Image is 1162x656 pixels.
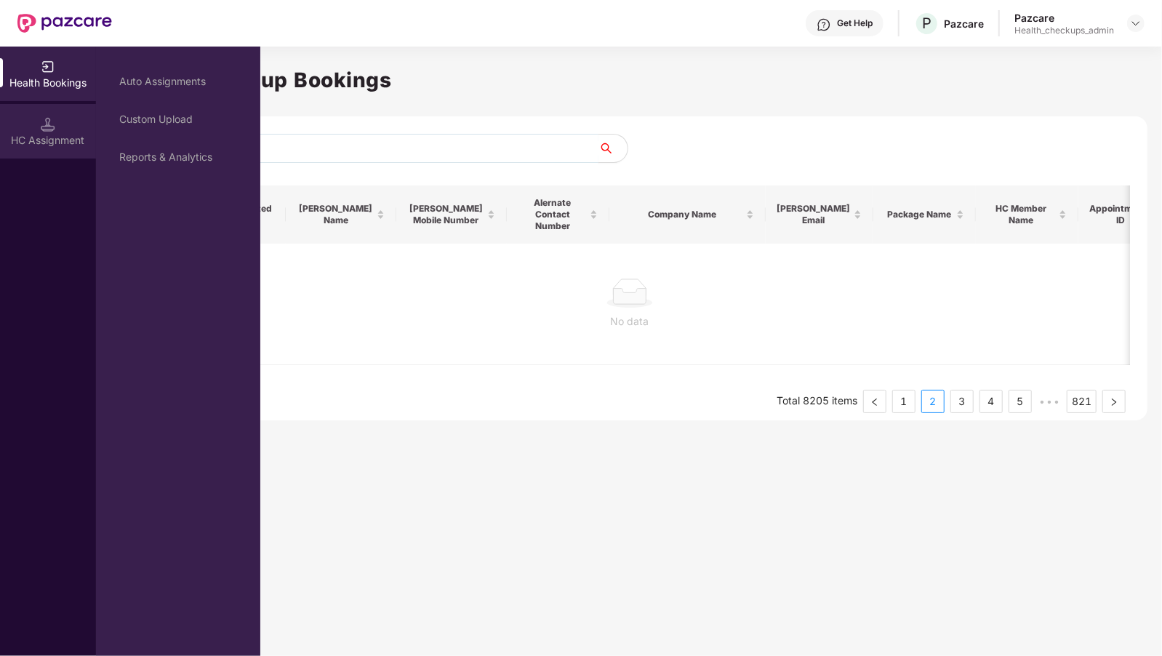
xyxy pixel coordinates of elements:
div: Get Help [837,17,873,29]
span: [PERSON_NAME] Email [777,203,851,226]
div: Health_checkups_admin [1014,25,1114,36]
li: 5 [1009,390,1032,413]
img: New Pazcare Logo [17,14,112,33]
li: Total 8205 items [777,390,857,413]
span: Company Name [621,209,743,220]
span: [PERSON_NAME] Name [297,203,374,226]
img: svg+xml;base64,PHN2ZyB3aWR0aD0iMTQuNSIgaGVpZ2h0PSIxNC41IiB2aWV3Qm94PSIwIDAgMTYgMTYiIGZpbGw9Im5vbm... [41,117,55,132]
button: search [598,134,628,163]
li: Next 5 Pages [1038,390,1061,413]
span: search [598,143,628,154]
th: Booker Name [286,185,396,244]
button: left [863,390,886,413]
th: Company Name [609,185,766,244]
div: Pazcare [1014,11,1114,25]
img: svg+xml;base64,PHN2ZyBpZD0iRHJvcGRvd24tMzJ4MzIiIHhtbG5zPSJodHRwOi8vd3d3LnczLm9yZy8yMDAwL3N2ZyIgd2... [1130,17,1142,29]
th: Alernate Contact Number [507,185,609,244]
li: Next Page [1102,390,1126,413]
a: 5 [1009,391,1031,412]
div: Auto Assignments [119,76,237,87]
img: svg+xml;base64,PHN2ZyBpZD0iSGVscC0zMngzMiIgeG1sbnM9Imh0dHA6Ly93d3cudzMub3JnLzIwMDAvc3ZnIiB3aWR0aD... [817,17,831,32]
a: 4 [980,391,1002,412]
span: left [870,398,879,407]
li: 821 [1067,390,1097,413]
div: No data [140,313,1120,329]
div: Reports & Analytics [119,151,237,163]
span: P [922,15,931,32]
button: right [1102,390,1126,413]
th: HC Member Name [976,185,1078,244]
th: Booker Mobile Number [396,185,507,244]
span: [PERSON_NAME] Mobile Number [408,203,484,226]
span: HC Member Name [987,203,1056,226]
span: right [1110,398,1118,407]
span: Alernate Contact Number [518,197,587,232]
th: Package Name [873,185,976,244]
a: 1 [893,391,915,412]
a: 3 [951,391,973,412]
span: ••• [1038,390,1061,413]
div: Custom Upload [119,113,237,125]
h1: Health Checkup Bookings [119,64,1139,96]
li: 2 [921,390,945,413]
img: svg+xml;base64,PHN2ZyB3aWR0aD0iMjAiIGhlaWdodD0iMjAiIHZpZXdCb3g9IjAgMCAyMCAyMCIgZmlsbD0ibm9uZSIgeG... [41,60,55,74]
li: 1 [892,390,915,413]
li: 3 [950,390,974,413]
a: 2 [922,391,944,412]
a: 821 [1067,391,1096,412]
span: Package Name [885,209,953,220]
li: 4 [979,390,1003,413]
th: Booker Email [766,185,873,244]
div: Pazcare [944,17,984,31]
li: Previous Page [863,390,886,413]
